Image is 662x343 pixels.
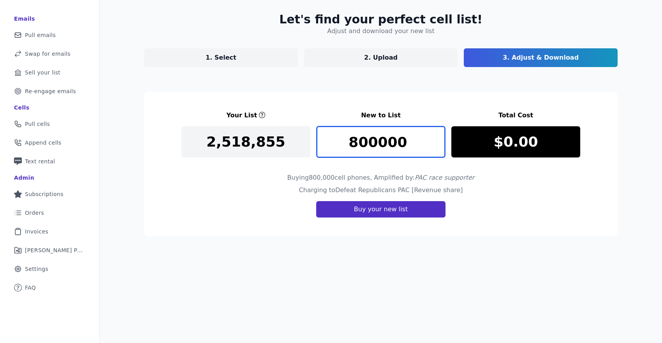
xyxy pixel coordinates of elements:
p: $0.00 [494,134,538,150]
span: Pull emails [25,31,56,39]
a: Re-engage emails [6,83,93,100]
h2: Let's find your perfect cell list! [279,12,482,27]
a: 3. Adjust & Download [464,48,618,67]
span: Append cells [25,139,62,147]
span: Sell your list [25,69,60,76]
span: Invoices [25,228,48,235]
a: Swap for emails [6,45,93,62]
span: , Amplified by: [370,174,474,181]
h4: Charging to Defeat Republicans PAC [Revenue share] [299,186,463,195]
p: 2. Upload [364,53,398,62]
a: Orders [6,204,93,221]
h4: Adjust and download your new list [327,27,434,36]
a: 2. Upload [304,48,458,67]
span: Settings [25,265,48,273]
a: Invoices [6,223,93,240]
span: PAC race supporter [415,174,475,181]
span: Swap for emails [25,50,70,58]
a: Text rental [6,153,93,170]
span: Re-engage emails [25,87,76,95]
a: Pull emails [6,27,93,44]
button: Buy your new list [316,201,445,217]
a: Sell your list [6,64,93,81]
div: Emails [14,15,35,23]
a: Subscriptions [6,186,93,203]
span: Text rental [25,157,55,165]
a: Settings [6,260,93,278]
h3: Your List [226,111,257,120]
h3: New to List [317,111,445,120]
a: FAQ [6,279,93,296]
div: Admin [14,174,34,182]
span: [PERSON_NAME] Performance [25,246,84,254]
p: 3. Adjust & Download [503,53,579,62]
span: Subscriptions [25,190,63,198]
p: 1. Select [206,53,236,62]
h3: Total Cost [451,111,580,120]
a: 1. Select [144,48,298,67]
a: Append cells [6,134,93,151]
a: [PERSON_NAME] Performance [6,242,93,259]
a: Pull cells [6,115,93,133]
div: Cells [14,104,29,111]
p: 2,518,855 [206,134,285,150]
span: FAQ [25,284,36,292]
h4: Buying 800,000 cell phones [287,173,475,182]
span: Orders [25,209,44,217]
span: Pull cells [25,120,50,128]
